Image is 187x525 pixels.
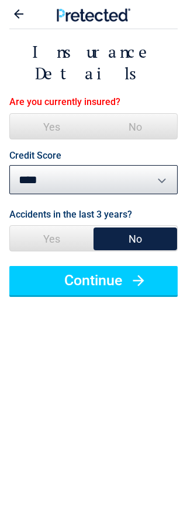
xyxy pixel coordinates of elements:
img: Main Logo [57,8,131,22]
h2: Insurance Details [9,41,178,84]
label: Are you currently insured? [9,94,120,110]
label: Accidents in the last 3 years? [9,206,132,222]
span: Yes [10,226,93,252]
span: No [93,114,177,140]
span: No [93,226,177,252]
span: Yes [10,114,93,140]
button: Continue [9,266,178,295]
label: Credit Score [9,151,61,160]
